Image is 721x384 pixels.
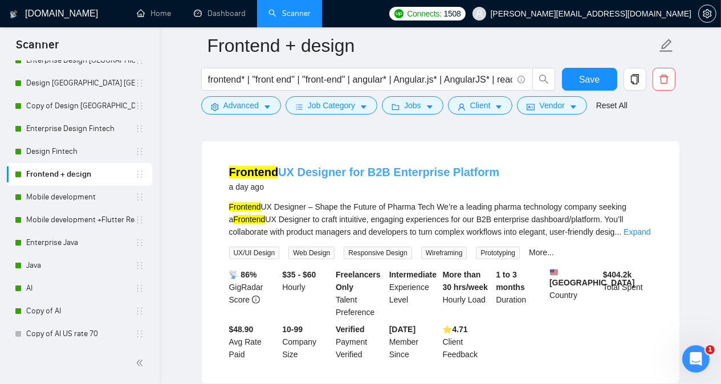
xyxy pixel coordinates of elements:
div: Hourly [280,268,333,318]
span: setting [211,103,219,111]
button: folderJobscaret-down [382,96,443,115]
img: logo [10,5,18,23]
div: Talent Preference [333,268,387,318]
span: Prototyping [476,247,520,259]
li: Java [7,254,152,277]
span: idcard [527,103,535,111]
div: Member Since [387,323,441,361]
mark: Frontend [229,166,279,178]
span: holder [135,101,144,111]
li: Frontend + design [7,163,152,186]
span: user [475,10,483,18]
img: upwork-logo.png [394,9,404,18]
span: Jobs [404,99,421,112]
span: search [533,74,555,84]
div: Payment Verified [333,323,387,361]
button: search [532,68,555,91]
div: a day ago [229,180,500,194]
span: 1508 [444,7,461,20]
button: settingAdvancedcaret-down [201,96,281,115]
div: Client Feedback [441,323,494,361]
b: $35 - $60 [282,270,316,279]
span: holder [135,79,144,88]
span: holder [135,170,144,179]
span: caret-down [569,103,577,111]
span: holder [135,238,144,247]
a: setting [698,9,716,18]
button: barsJob Categorycaret-down [286,96,377,115]
b: 10-99 [282,325,303,334]
li: Enterprise Design Fintech [7,117,152,140]
div: UX Designer – Shape the Future of Pharma Tech We’re a leading pharma technology company seeking a... [229,201,652,238]
span: Job Category [308,99,355,112]
li: Enterprise Java [7,231,152,254]
a: searchScanner [268,9,311,18]
button: idcardVendorcaret-down [517,96,586,115]
li: Design Europe UK other countries [7,72,152,95]
a: dashboardDashboard [194,9,246,18]
b: Verified [336,325,365,334]
li: Mobile development +Flutter React Native [7,209,152,231]
a: AI [26,277,135,300]
span: Responsive Design [344,247,412,259]
span: info-circle [252,296,260,304]
span: caret-down [495,103,503,111]
span: Scanner [7,36,68,60]
mark: Frontend [233,215,265,224]
span: bars [295,103,303,111]
a: Enterprise Java [26,231,135,254]
a: Enterprise Design [GEOGRAPHIC_DATA] [GEOGRAPHIC_DATA] other countries [26,49,135,72]
li: Copy of Design Europe UK other countries [7,95,152,117]
span: caret-down [360,103,368,111]
span: delete [653,74,675,84]
a: Frontend + design [26,163,135,186]
b: $ 404.2k [603,270,632,279]
span: holder [135,261,144,270]
a: Design [GEOGRAPHIC_DATA] [GEOGRAPHIC_DATA] other countries [26,72,135,95]
div: GigRadar Score [227,268,280,318]
div: Company Size [280,323,333,361]
div: Duration [494,268,547,318]
span: holder [135,124,144,133]
b: 📡 86% [229,270,257,279]
span: holder [135,284,144,293]
div: Avg Rate Paid [227,323,280,361]
span: holder [135,215,144,224]
div: Hourly Load [441,268,494,318]
span: holder [135,329,144,338]
span: Connects: [407,7,441,20]
input: Scanner name... [207,31,657,60]
span: Wireframing [421,247,467,259]
span: Save [579,72,600,87]
a: Design Fintech [26,140,135,163]
a: Reset All [596,99,628,112]
li: AI [7,277,152,300]
span: Vendor [539,99,564,112]
iframe: Intercom live chat [682,345,710,373]
span: holder [135,193,144,202]
li: Design Fintech [7,140,152,163]
a: Copy of Design [GEOGRAPHIC_DATA] [GEOGRAPHIC_DATA] other countries [26,95,135,117]
li: Copy of AI [7,300,152,322]
span: UX/UI Design [229,247,280,259]
b: 1 to 3 months [496,270,525,292]
span: holder [135,56,144,65]
span: holder [135,307,144,316]
button: setting [698,5,716,23]
b: Intermediate [389,270,437,279]
a: homeHome [137,9,171,18]
span: Client [470,99,491,112]
span: Advanced [223,99,259,112]
b: ⭐️ 4.71 [443,325,468,334]
span: caret-down [263,103,271,111]
button: delete [653,68,675,91]
span: holder [135,147,144,156]
span: info-circle [518,76,525,83]
mark: Frontend [229,202,261,211]
span: 1 [706,345,715,354]
span: edit [659,38,674,53]
span: Web Design [288,247,335,259]
div: Country [547,268,601,318]
a: Copy of AI US rate 70 [26,322,135,345]
span: caret-down [426,103,434,111]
